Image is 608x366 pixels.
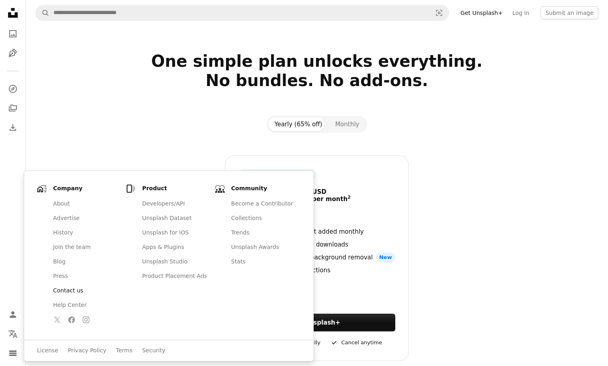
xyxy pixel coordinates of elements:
a: 1 [307,171,313,179]
li: Members-only content added monthly [238,227,395,236]
a: Collections [226,211,301,226]
a: Join the team [48,240,123,255]
span: per month [312,195,351,203]
a: Explore [5,81,21,97]
a: Contact us [48,284,123,298]
a: Log in / Sign up [5,306,21,323]
a: Help Center [48,298,123,313]
h2: One simple plan unlocks everything. No bundles. No add-ons. [56,51,577,109]
a: Home — Unsplash [5,5,21,23]
a: Collections [5,100,21,116]
a: Follow Unsplash on Facebook [65,313,78,326]
button: GetUnsplash+ [238,314,395,331]
a: Developers/API [137,197,212,211]
a: Press [48,269,123,284]
a: Product Placement Ads [137,269,212,284]
a: History [48,226,123,240]
a: License [37,347,58,355]
div: Cancel anytime [330,338,382,347]
a: Unsplash Dataset [137,211,212,226]
sup: 1 [309,170,312,175]
button: Search Unsplash [36,5,49,21]
button: Visual search [429,5,449,21]
li: Image cropping and background removal [238,253,395,262]
button: Monthly [329,117,366,131]
div: Renews automatically [252,338,320,347]
a: Unsplash for iOS [137,226,212,240]
form: Find visuals sitewide [35,5,449,21]
a: Stats [226,255,301,269]
a: Get Unsplash+ [456,6,507,19]
a: Apps & Plugins [137,240,212,255]
button: Submit an image [540,6,598,19]
a: Unsplash Awards [226,240,301,255]
a: Log in [507,6,534,19]
a: Trends [226,226,301,240]
a: 2 [346,195,352,203]
a: Advertise [48,211,123,226]
h1: Community [231,185,301,193]
li: Priority support [238,291,395,301]
a: Terms [116,347,132,355]
a: Unsplash Studio [137,255,212,269]
div: Limited Launch Special [238,169,316,180]
strong: Unsplash+ [304,319,340,326]
a: Download History [5,119,21,136]
li: Ad-free experience [238,278,395,288]
a: About [48,197,123,211]
button: Language [5,326,21,342]
h1: Product [142,185,212,193]
a: Privacy Policy [68,347,106,355]
a: Illustrations [5,45,21,61]
sup: 2 [347,195,351,200]
span: New [376,253,395,262]
div: $84 billed yearly [238,208,395,217]
a: Follow Unsplash on Twitter [51,313,64,326]
a: Follow Unsplash on Instagram [80,313,92,326]
h1: Company [53,185,123,193]
button: Menu [5,345,21,361]
a: Security [142,347,165,355]
a: Photos [5,26,21,42]
span: USD [312,188,351,195]
li: Enhanced legal protections [238,265,395,275]
li: Unlimited royalty-free downloads [238,240,395,249]
a: Become a Contributor [226,197,301,211]
a: Blog [48,255,123,269]
button: Yearly (65% off) [268,117,329,131]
